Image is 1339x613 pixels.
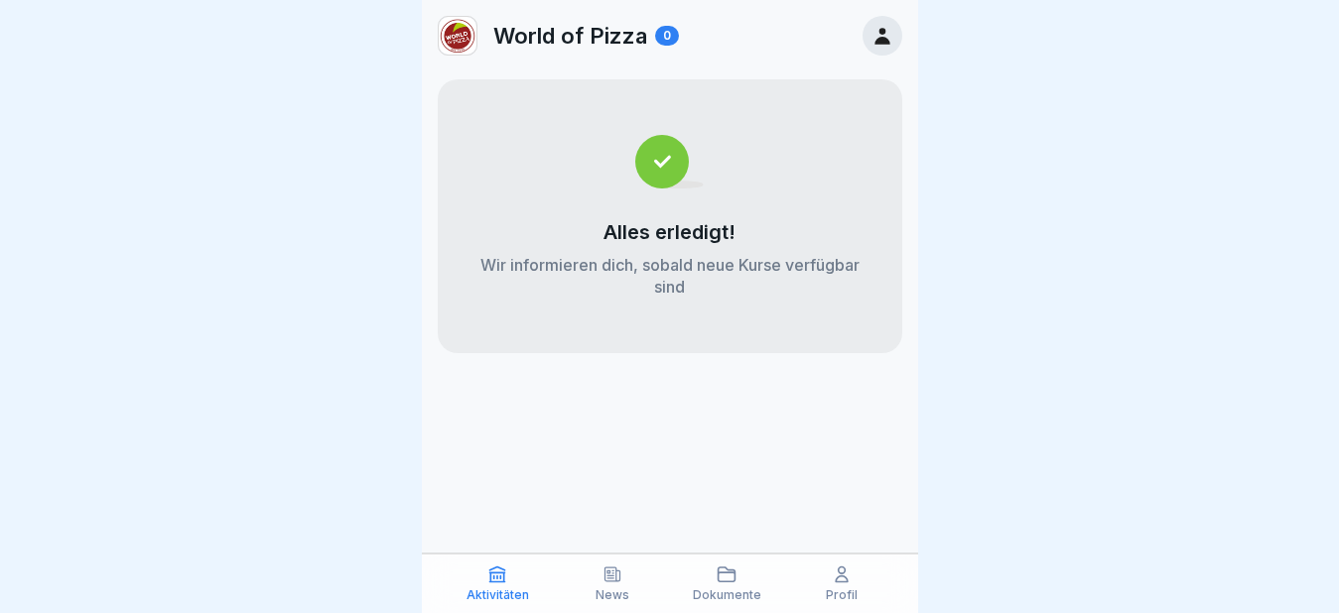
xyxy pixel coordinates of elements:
[655,26,679,46] div: 0
[596,588,629,602] p: News
[693,588,761,602] p: Dokumente
[439,17,476,55] img: wpjn4gtn6o310phqx1r289if.png
[826,588,858,602] p: Profil
[635,135,704,188] img: completed.svg
[477,254,863,298] p: Wir informieren dich, sobald neue Kurse verfügbar sind
[467,588,529,602] p: Aktivitäten
[603,220,736,244] p: Alles erledigt!
[493,23,647,49] p: World of Pizza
